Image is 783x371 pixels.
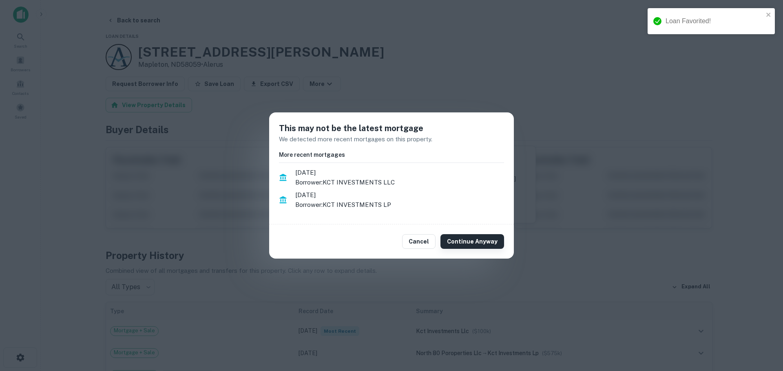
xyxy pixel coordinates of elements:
[666,16,763,26] div: Loan Favorited!
[766,11,772,19] button: close
[402,234,436,249] button: Cancel
[295,168,504,178] span: [DATE]
[295,190,504,200] span: [DATE]
[295,178,504,187] p: Borrower: KCT INVESTMENTS LLC
[279,122,504,134] h5: This may not be the latest mortgage
[279,134,504,144] p: We detected more recent mortgages on this property.
[440,234,504,249] button: Continue Anyway
[295,200,504,210] p: Borrower: KCT INVESTMENTS LP
[279,150,504,159] h6: More recent mortgages
[742,306,783,345] iframe: Chat Widget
